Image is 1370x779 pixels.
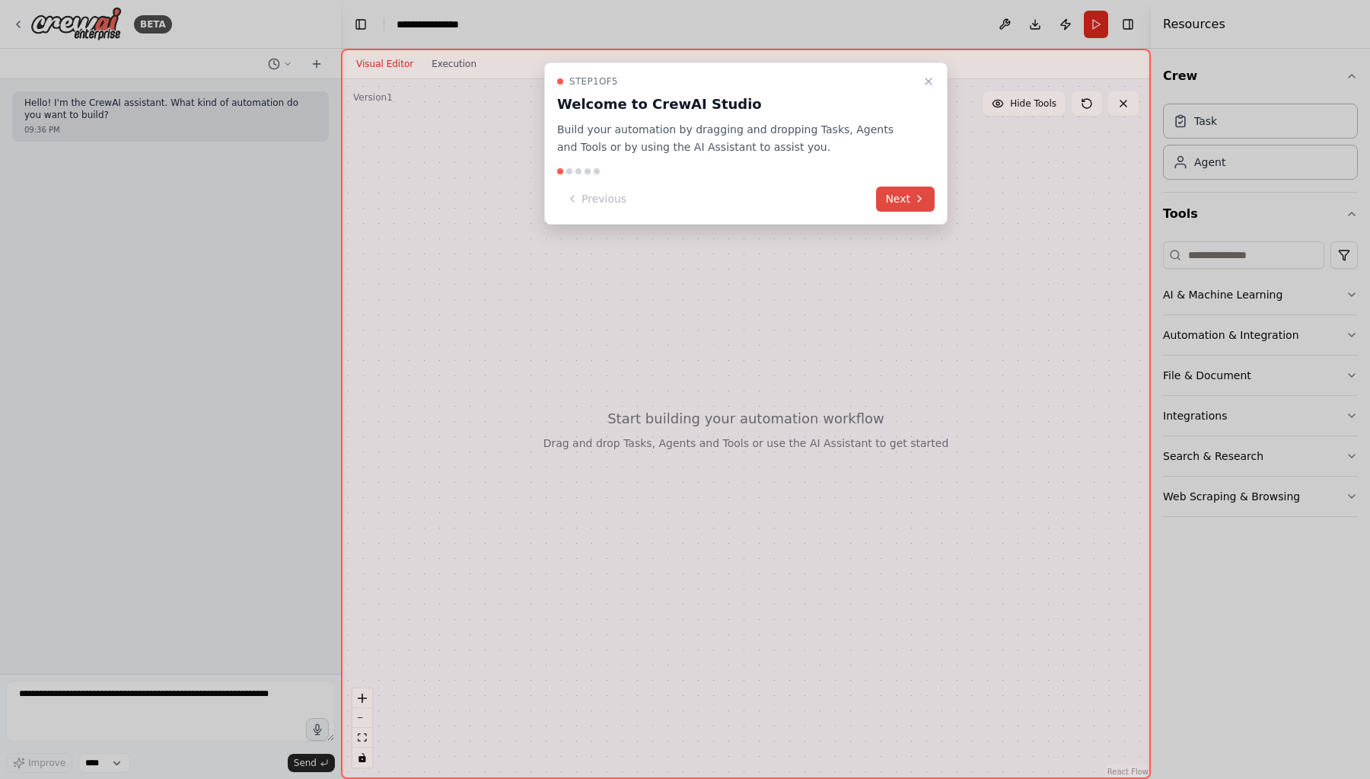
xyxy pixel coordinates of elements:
[557,94,916,115] h3: Welcome to CrewAI Studio
[569,75,618,88] span: Step 1 of 5
[876,187,935,212] button: Next
[350,14,371,35] button: Hide left sidebar
[557,121,916,156] p: Build your automation by dragging and dropping Tasks, Agents and Tools or by using the AI Assista...
[919,72,938,91] button: Close walkthrough
[557,187,636,212] button: Previous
